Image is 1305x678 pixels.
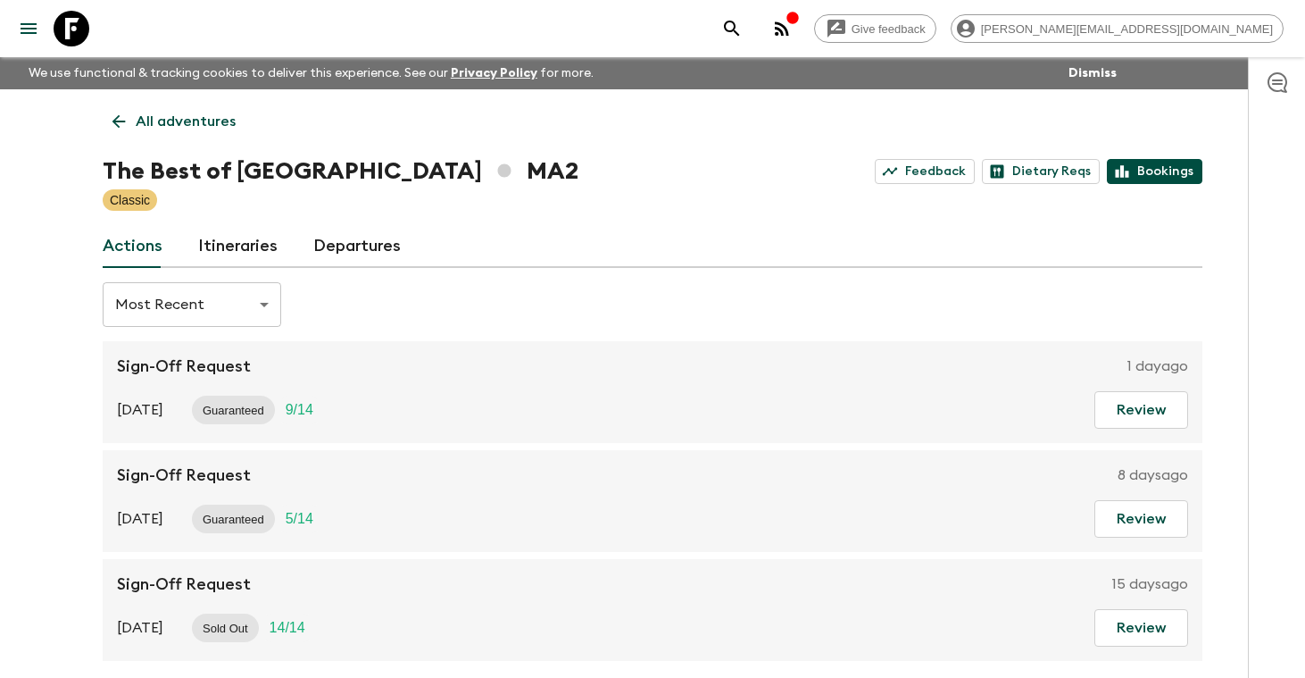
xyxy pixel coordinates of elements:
[982,159,1100,184] a: Dietary Reqs
[117,508,163,530] p: [DATE]
[1112,573,1188,595] p: 15 days ago
[259,614,316,642] div: Trip Fill
[103,280,281,330] div: Most Recent
[136,111,236,132] p: All adventures
[103,225,162,268] a: Actions
[110,191,150,209] p: Classic
[117,399,163,421] p: [DATE]
[1127,356,1188,377] p: 1 day ago
[971,22,1283,36] span: [PERSON_NAME][EMAIL_ADDRESS][DOMAIN_NAME]
[117,465,251,486] p: Sign-Off Request
[1118,465,1188,486] p: 8 days ago
[275,505,324,533] div: Trip Fill
[117,573,251,595] p: Sign-Off Request
[1107,159,1202,184] a: Bookings
[103,104,245,139] a: All adventures
[11,11,46,46] button: menu
[1094,391,1188,429] button: Review
[192,513,275,526] span: Guaranteed
[198,225,278,268] a: Itineraries
[451,67,537,80] a: Privacy Policy
[286,508,313,530] p: 5 / 14
[951,14,1284,43] div: [PERSON_NAME][EMAIL_ADDRESS][DOMAIN_NAME]
[1064,61,1121,86] button: Dismiss
[103,154,578,189] h1: The Best of [GEOGRAPHIC_DATA] MA2
[286,399,313,421] p: 9 / 14
[875,159,975,184] a: Feedback
[275,396,324,424] div: Trip Fill
[714,11,750,46] button: search adventures
[1094,609,1188,647] button: Review
[117,617,163,639] p: [DATE]
[21,57,601,89] p: We use functional & tracking cookies to deliver this experience. See our for more.
[842,22,935,36] span: Give feedback
[270,617,305,639] p: 14 / 14
[192,622,259,635] span: Sold Out
[814,14,936,43] a: Give feedback
[313,225,401,268] a: Departures
[192,404,275,417] span: Guaranteed
[1094,500,1188,538] button: Review
[117,356,251,377] p: Sign-Off Request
